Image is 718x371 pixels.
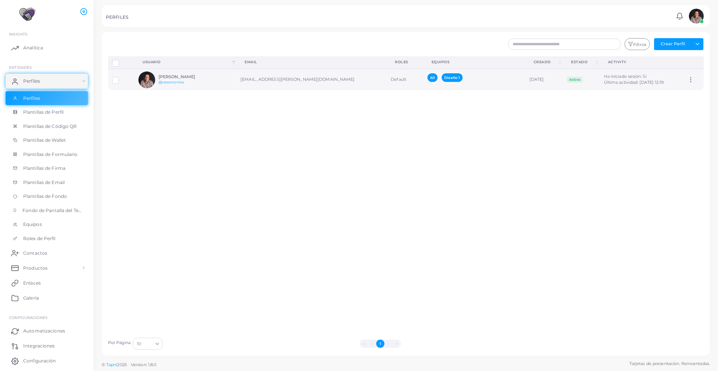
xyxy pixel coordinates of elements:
span: Tarjetas de presentación. Reinventadas. [629,361,710,367]
span: Última actividad: [DATE] 12:19 [604,80,664,85]
span: 2025 [117,362,126,368]
th: Action [683,56,703,69]
a: Plantillas de Fondo [6,189,88,203]
span: Plantillas de Formulario [23,151,78,158]
span: Plantillas de Email [23,179,65,186]
ul: Pagination [165,340,596,348]
span: Plantillas de Perfil [23,109,64,116]
span: Plantillas de Firma [23,165,65,172]
input: Search for option [142,340,153,348]
span: All [427,73,438,82]
a: Plantillas de Firma [6,161,88,175]
span: © [102,362,156,368]
div: Estado [571,59,594,65]
a: Roles de Perfil [6,232,88,246]
div: Email [245,59,378,65]
span: Configuración [23,358,56,364]
a: @cesarcorrea [159,80,184,84]
td: [DATE] [525,69,563,90]
img: avatar [138,71,155,88]
div: Search for option [133,338,163,350]
span: Roles de Perfil [23,235,56,242]
a: Plantillas de Email [6,175,88,190]
a: Contactos [6,245,88,260]
th: Row-selection [108,56,135,69]
a: Equipos [6,217,88,232]
span: Integraciones [23,343,55,349]
button: Filtros [625,38,650,50]
span: Diseño 1 [442,73,463,82]
span: Enlaces [23,280,41,286]
h6: [PERSON_NAME] [159,74,214,79]
a: Automatizaciones [6,324,88,338]
div: Creado [534,59,558,65]
span: Contactos [23,250,47,257]
span: Activo [567,77,583,83]
span: Automatizaciones [23,328,65,334]
td: [EMAIL_ADDRESS][PERSON_NAME][DOMAIN_NAME] [236,69,387,90]
span: Equipos [23,221,42,228]
button: Go to page 1 [376,340,384,348]
a: Plantillas de Formulario [6,147,88,162]
div: Equipos [432,59,517,65]
span: 10 [137,340,141,348]
span: ENTIDADES [9,65,32,70]
a: Configuración [6,353,88,368]
a: Tapni [106,362,117,367]
span: Version: 1.8.0 [131,362,157,367]
button: Crear Perfil [654,38,691,50]
a: Plantillas de Perfil [6,105,88,119]
span: Productos [23,265,47,272]
a: Perfiles [6,74,88,89]
div: Roles [395,59,415,65]
span: Perfiles [23,95,40,102]
div: activity [608,59,675,65]
span: Plantillas de Wallet [23,137,66,144]
td: Default [387,69,423,90]
a: Galería [6,290,88,305]
span: Analítica [23,45,43,51]
img: logo [7,7,48,21]
span: Galería [23,295,39,301]
a: Productos [6,260,88,275]
span: Perfiles [23,78,40,85]
span: Plantillas de Código QR [23,123,77,130]
h5: PERFILES [106,15,128,20]
a: Perfiles [6,91,88,105]
span: Configuraciones [9,315,47,320]
img: avatar [689,9,704,24]
label: Por Página [108,340,131,346]
span: Ha iniciado sesión: Sí [604,74,647,79]
div: Usuario [142,59,231,65]
a: Integraciones [6,338,88,353]
a: Enlaces [6,275,88,290]
a: Plantillas de Wallet [6,133,88,147]
a: Analítica [6,40,88,55]
a: Plantillas de Código QR [6,119,88,134]
a: avatar [687,9,706,24]
a: Fondo de Pantalla del Teléfono [6,203,88,218]
span: Plantillas de Fondo [23,193,67,200]
span: Fondo de Pantalla del Teléfono [22,207,82,214]
span: INSIGHTS [9,32,27,36]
